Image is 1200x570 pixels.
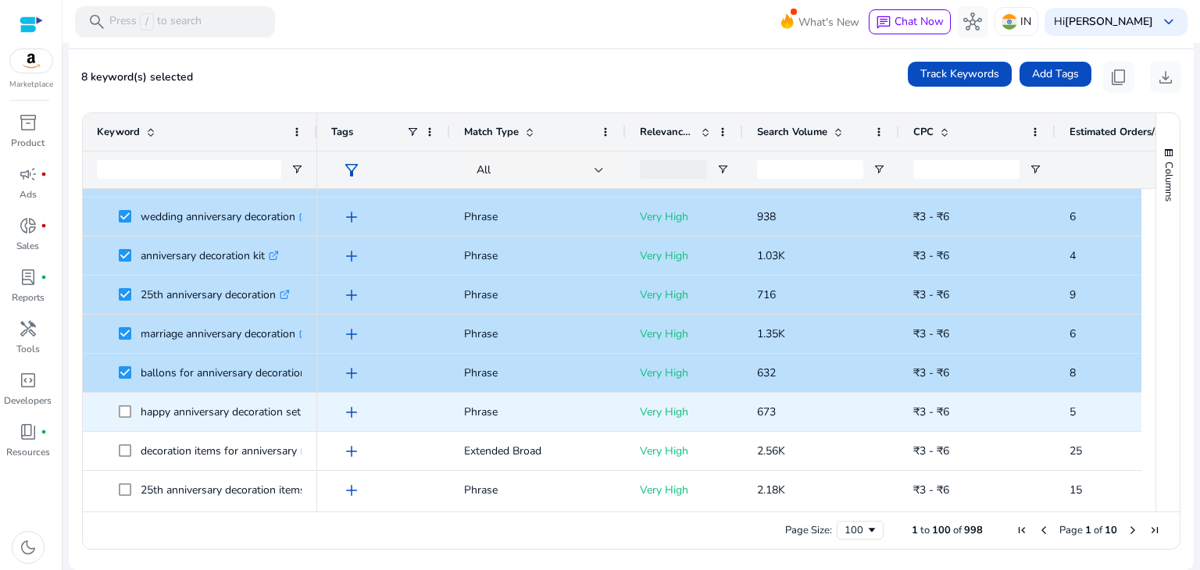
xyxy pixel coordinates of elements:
span: 998 [964,523,983,537]
div: Next Page [1127,524,1139,536]
span: CPC [913,125,934,139]
div: Page Size: [785,523,832,537]
span: code_blocks [19,371,37,390]
p: Very High [640,474,729,506]
span: add [342,364,361,383]
p: Ads [20,187,37,201]
span: Search Volume [757,125,827,139]
span: ₹3 - ₹6 [913,326,949,341]
span: campaign [19,165,37,183]
span: fiber_manual_record [41,223,47,229]
p: Hi [1054,16,1153,27]
span: 15 [1070,483,1082,497]
div: Last Page [1148,524,1161,536]
span: of [1094,523,1102,537]
span: lab_profile [19,268,37,287]
span: add [342,247,361,265]
p: Sales [16,239,39,253]
span: 1.35K [757,326,785,341]
span: 1 [912,523,918,537]
span: donut_small [19,216,37,235]
button: Open Filter Menu [1029,163,1041,176]
p: Very High [640,201,729,233]
span: add [342,286,361,305]
span: search [87,12,106,31]
span: hub [963,12,982,31]
span: ₹3 - ₹6 [913,444,949,458]
p: Phrase [464,240,612,272]
button: content_copy [1103,62,1134,93]
span: chat [876,15,891,30]
span: add [342,208,361,226]
p: Phrase [464,396,612,428]
input: Keyword Filter Input [97,160,281,179]
input: Search Volume Filter Input [757,160,863,179]
button: chatChat Now [869,9,951,34]
span: handyman [19,319,37,338]
button: Open Filter Menu [291,163,303,176]
span: ₹3 - ₹6 [913,287,949,302]
p: Phrase [464,318,612,350]
span: 938 [757,209,776,224]
span: content_copy [1109,68,1128,87]
span: fiber_manual_record [41,171,47,177]
p: decoration items for anniversary [141,435,311,467]
span: 1.03K [757,248,785,263]
span: Columns [1162,162,1176,201]
span: / [140,13,154,30]
p: 25th anniversary decoration [141,279,290,311]
span: Keyword [97,125,140,139]
p: Very High [640,240,729,272]
p: happy anniversary decoration set [141,396,315,428]
span: 716 [757,287,776,302]
button: hub [957,6,988,37]
span: fiber_manual_record [41,274,47,280]
p: Phrase [464,474,612,506]
img: amazon.svg [10,49,52,73]
span: add [342,481,361,500]
span: ₹3 - ₹6 [913,483,949,497]
span: Add Tags [1032,66,1079,82]
p: ballons for anniversary decoration [141,357,320,389]
span: 10 [1105,523,1117,537]
button: download [1150,62,1181,93]
span: Match Type [464,125,519,139]
div: Previous Page [1037,524,1050,536]
button: Add Tags [1020,62,1091,87]
p: Product [11,136,45,150]
span: Tags [331,125,353,139]
button: Track Keywords [908,62,1012,87]
span: 8 keyword(s) selected [81,69,193,84]
span: 6 [1070,326,1076,341]
p: marriage anniversary decoration [141,318,309,350]
span: 25 [1070,444,1082,458]
span: dark_mode [19,538,37,557]
span: 632 [757,365,776,380]
p: Very High [640,318,729,350]
span: 2.18K [757,483,785,497]
span: filter_alt [342,161,361,180]
span: 5 [1070,404,1076,419]
span: ₹3 - ₹6 [913,248,949,263]
span: 9 [1070,287,1076,302]
span: Page [1059,523,1083,537]
button: Open Filter Menu [873,163,885,176]
span: book_4 [19,422,37,441]
span: 6 [1070,209,1076,224]
span: of [953,523,962,537]
span: 4 [1070,248,1076,263]
span: 100 [932,523,951,537]
span: add [342,403,361,422]
p: Developers [4,394,52,408]
p: Resources [6,445,50,459]
span: ₹3 - ₹6 [913,404,949,419]
p: IN [1020,8,1031,35]
span: 8 [1070,365,1076,380]
span: Relevance Score [640,125,695,139]
span: inventory_2 [19,113,37,132]
p: Reports [12,290,45,305]
p: Extended Broad [464,435,612,467]
span: ₹3 - ₹6 [913,365,949,380]
span: 1 [1085,523,1091,537]
p: anniversary decoration kit [141,240,279,272]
